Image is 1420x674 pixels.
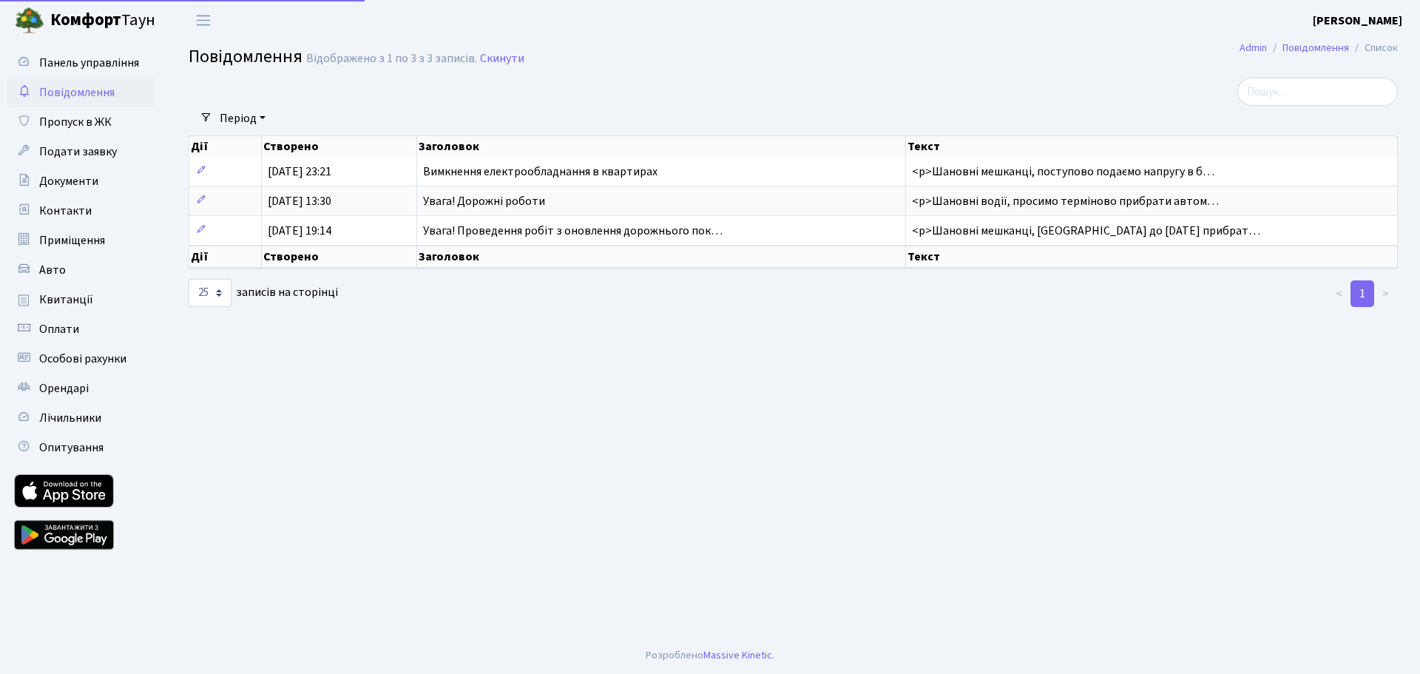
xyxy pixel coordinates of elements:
span: Авто [39,262,66,278]
a: Скинути [480,52,524,66]
span: Увага! Проведення робіт з оновлення дорожнього пок… [423,223,723,239]
a: 1 [1350,280,1374,307]
span: Вимкнення електрообладнання в квартирах [423,164,657,180]
span: Опитування [39,439,104,456]
div: Відображено з 1 по 3 з 3 записів. [306,52,477,66]
span: <p>Шановні мешканці, поступово подаємо напругу в б… [912,164,1214,180]
span: Увага! Дорожні роботи [423,193,545,209]
span: Особові рахунки [39,351,126,367]
th: Заголовок [417,136,907,157]
span: [DATE] 19:14 [268,223,331,239]
input: Пошук... [1237,78,1398,106]
span: Пропуск в ЖК [39,114,112,130]
span: [DATE] 13:30 [268,193,331,209]
select: записів на сторінці [189,279,231,307]
th: Створено [262,136,417,157]
b: Комфорт [50,8,121,32]
th: Текст [906,246,1398,268]
span: Оплати [39,321,79,337]
a: Massive Kinetic [703,647,772,663]
span: <p>Шановні водії, просимо терміново прибрати автом… [912,193,1219,209]
label: записів на сторінці [189,279,338,307]
a: Пропуск в ЖК [7,107,155,137]
span: Документи [39,173,98,189]
a: Лічильники [7,403,155,433]
a: Особові рахунки [7,344,155,374]
a: Опитування [7,433,155,462]
a: Подати заявку [7,137,155,166]
b: [PERSON_NAME] [1313,13,1402,29]
th: Дії [189,136,262,157]
a: Повідомлення [7,78,155,107]
th: Створено [262,246,417,268]
span: Приміщення [39,232,105,249]
a: Орендарі [7,374,155,403]
span: Подати заявку [39,144,117,160]
li: Список [1349,40,1398,56]
span: [DATE] 23:21 [268,164,331,180]
th: Текст [906,136,1398,157]
a: Приміщення [7,226,155,255]
a: Документи [7,166,155,196]
th: Заголовок [417,246,907,268]
a: Admin [1240,40,1267,55]
th: Дії [189,246,262,268]
span: Панель управління [39,55,139,71]
span: Повідомлення [189,44,302,70]
span: Повідомлення [39,84,115,101]
a: Період [214,106,271,131]
a: Панель управління [7,48,155,78]
span: Таун [50,8,155,33]
a: Авто [7,255,155,285]
span: Квитанції [39,291,93,308]
span: <p>Шановні мешканці, [GEOGRAPHIC_DATA] до [DATE] прибрат… [912,223,1260,239]
img: logo.png [15,6,44,36]
div: Розроблено . [646,647,774,664]
span: Орендарі [39,380,89,397]
span: Лічильники [39,410,101,426]
a: [PERSON_NAME] [1313,12,1402,30]
a: Квитанції [7,285,155,314]
nav: breadcrumb [1217,33,1420,64]
a: Контакти [7,196,155,226]
a: Оплати [7,314,155,344]
button: Переключити навігацію [185,8,222,33]
a: Повідомлення [1282,40,1349,55]
span: Контакти [39,203,92,219]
